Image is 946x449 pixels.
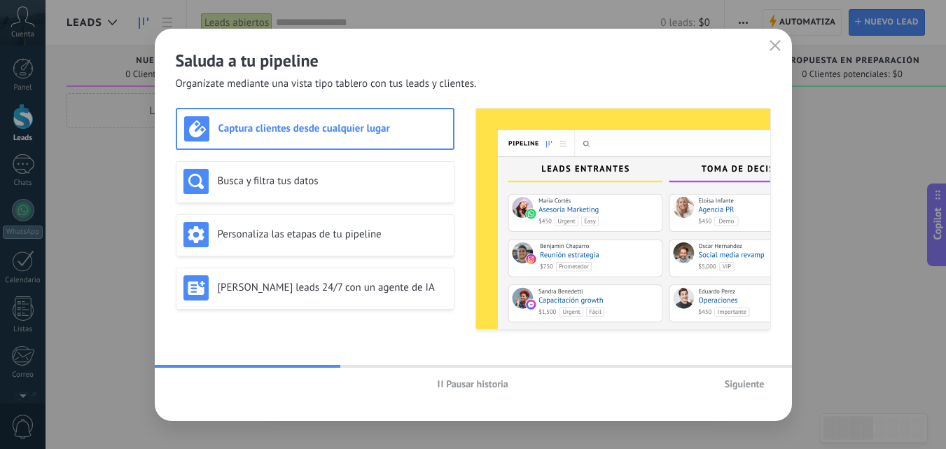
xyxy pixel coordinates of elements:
[218,122,446,135] h3: Captura clientes desde cualquier lugar
[725,379,765,389] span: Siguiente
[218,228,447,241] h3: Personaliza las etapas de tu pipeline
[218,281,447,294] h3: [PERSON_NAME] leads 24/7 con un agente de IA
[176,77,477,91] span: Organízate mediante una vista tipo tablero con tus leads y clientes.
[446,379,508,389] span: Pausar historia
[431,373,515,394] button: Pausar historia
[176,50,771,71] h2: Saluda a tu pipeline
[718,373,771,394] button: Siguiente
[218,174,447,188] h3: Busca y filtra tus datos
